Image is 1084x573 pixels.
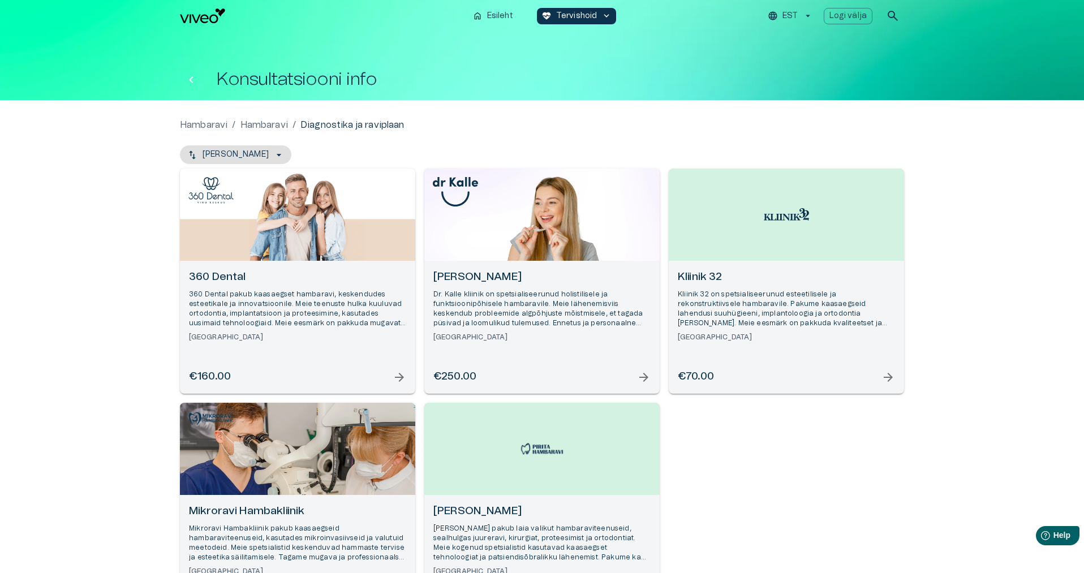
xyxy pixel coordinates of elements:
[433,177,478,206] img: dr Kalle logo
[180,68,203,91] button: Tagasi
[537,8,617,24] button: ecg_heartTervishoidkeyboard_arrow_down
[393,370,406,384] span: arrow_forward
[180,8,463,23] a: Navigate to homepage
[180,118,227,132] a: Hambaravi
[886,9,900,23] span: search
[824,8,873,24] button: Logi välja
[240,118,288,132] a: Hambaravi
[678,369,714,385] h6: €70.00
[678,270,895,285] h6: Kliinik 32
[678,290,895,329] p: Kliinik 32 on spetsialiseerunud esteetilisele ja rekonstruktiivsele hambaravile. Pakume kaasaegse...
[424,169,660,394] a: Open selected supplier available booking dates
[189,290,406,329] p: 360 Dental pakub kaasaegset hambaravi, keskendudes esteetikale ja innovatsioonile. Meie teenuste ...
[766,8,814,24] button: EST
[180,8,225,23] img: Viveo logo
[519,442,565,456] img: Pirita Hambaravi logo
[189,270,406,285] h6: 360 Dental
[881,5,904,27] button: open search modal
[188,411,234,426] img: Mikroravi Hambakliinik logo
[203,149,269,161] p: [PERSON_NAME]
[189,333,406,342] h6: [GEOGRAPHIC_DATA]
[180,145,291,164] button: [PERSON_NAME]
[189,369,231,385] h6: €160.00
[881,370,895,384] span: arrow_forward
[556,10,597,22] p: Tervishoid
[996,522,1084,553] iframe: Help widget launcher
[292,118,296,132] p: /
[678,333,895,342] h6: [GEOGRAPHIC_DATA]
[433,270,651,285] h6: [PERSON_NAME]
[782,10,798,22] p: EST
[669,169,904,394] a: Open selected supplier available booking dates
[433,333,651,342] h6: [GEOGRAPHIC_DATA]
[472,11,483,21] span: home
[300,118,405,132] p: Diagnostika ja raviplaan
[216,70,377,89] h1: Konsultatsiooni info
[189,524,406,563] p: Mikroravi Hambakliinik pakub kaasaegseid hambaraviteenuseid, kasutades mikroinvasiivseid ja valut...
[468,8,519,24] button: homeEsileht
[188,177,234,204] img: 360 Dental logo
[433,524,651,563] p: [PERSON_NAME] pakub laia valikut hambaraviteenuseid, sealhulgas juureravi, kirurgiat, proteesimis...
[637,370,651,384] span: arrow_forward
[433,290,651,329] p: Dr. Kalle kliinik on spetsialiseerunud holistilisele ja funktsioonipõhisele hambaravile. Meie läh...
[601,11,612,21] span: keyboard_arrow_down
[764,208,809,221] img: Kliinik 32 logo
[189,504,406,519] h6: Mikroravi Hambakliinik
[180,169,415,394] a: Open selected supplier available booking dates
[487,10,513,22] p: Esileht
[433,504,651,519] h6: [PERSON_NAME]
[829,10,867,22] p: Logi välja
[232,118,235,132] p: /
[433,369,476,385] h6: €250.00
[541,11,552,21] span: ecg_heart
